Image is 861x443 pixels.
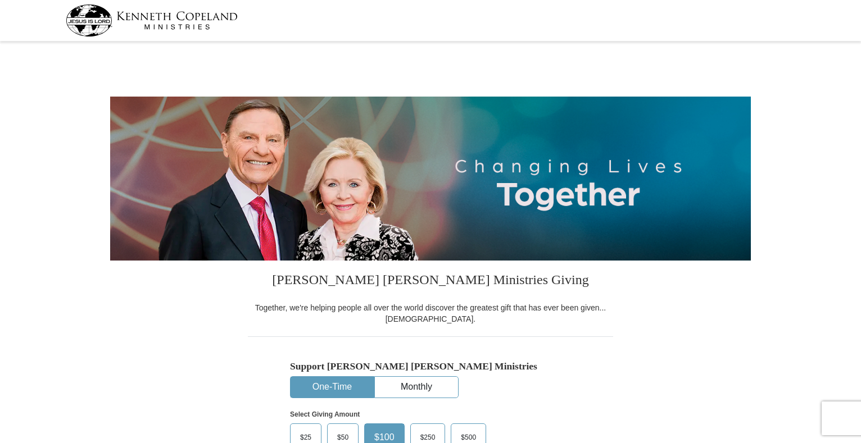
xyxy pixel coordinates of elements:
[291,377,374,398] button: One-Time
[290,410,360,418] strong: Select Giving Amount
[66,4,238,36] img: kcm-header-logo.svg
[375,377,458,398] button: Monthly
[248,302,613,325] div: Together, we're helping people all over the world discover the greatest gift that has ever been g...
[290,360,571,372] h5: Support [PERSON_NAME] [PERSON_NAME] Ministries
[248,261,613,302] h3: [PERSON_NAME] [PERSON_NAME] Ministries Giving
